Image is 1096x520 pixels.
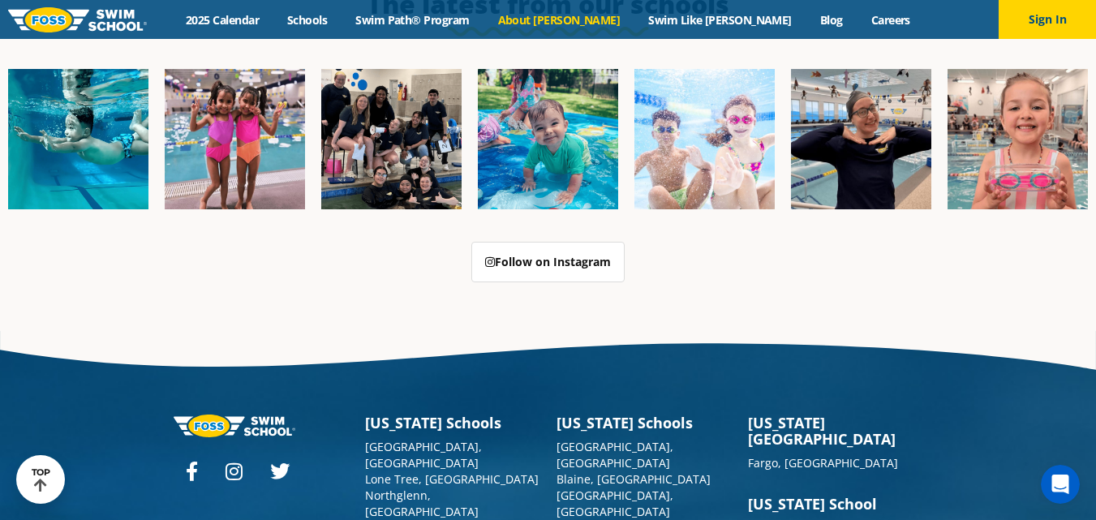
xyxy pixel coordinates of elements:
[172,12,273,28] a: 2025 Calendar
[342,12,484,28] a: Swim Path® Program
[478,69,618,209] img: Fa25-Website-Images-600x600.png
[1041,465,1080,504] iframe: Intercom live chat
[857,12,924,28] a: Careers
[791,69,931,209] img: Fa25-Website-Images-9-600x600.jpg
[471,242,625,282] a: Follow on Instagram
[8,7,147,32] img: FOSS Swim School Logo
[32,467,50,492] div: TOP
[365,471,539,487] a: Lone Tree, [GEOGRAPHIC_DATA]
[748,496,923,512] h3: [US_STATE] School
[557,415,732,431] h3: [US_STATE] Schools
[557,488,673,519] a: [GEOGRAPHIC_DATA], [GEOGRAPHIC_DATA]
[484,12,634,28] a: About [PERSON_NAME]
[365,488,479,519] a: Northglenn, [GEOGRAPHIC_DATA]
[165,69,305,209] img: Fa25-Website-Images-8-600x600.jpg
[365,439,482,471] a: [GEOGRAPHIC_DATA], [GEOGRAPHIC_DATA]
[365,415,540,431] h3: [US_STATE] Schools
[321,69,462,209] img: Fa25-Website-Images-2-600x600.png
[174,415,295,436] img: Foss-logo-horizontal-white.svg
[948,69,1088,209] img: Fa25-Website-Images-14-600x600.jpg
[557,471,711,487] a: Blaine, [GEOGRAPHIC_DATA]
[273,12,342,28] a: Schools
[634,12,806,28] a: Swim Like [PERSON_NAME]
[557,439,673,471] a: [GEOGRAPHIC_DATA], [GEOGRAPHIC_DATA]
[806,12,857,28] a: Blog
[634,69,775,209] img: FCC_FOSS_GeneralShoot_May_FallCampaign_lowres-9556-600x600.jpg
[748,415,923,447] h3: [US_STATE][GEOGRAPHIC_DATA]
[8,69,148,209] img: Fa25-Website-Images-1-600x600.png
[748,455,898,471] a: Fargo, [GEOGRAPHIC_DATA]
